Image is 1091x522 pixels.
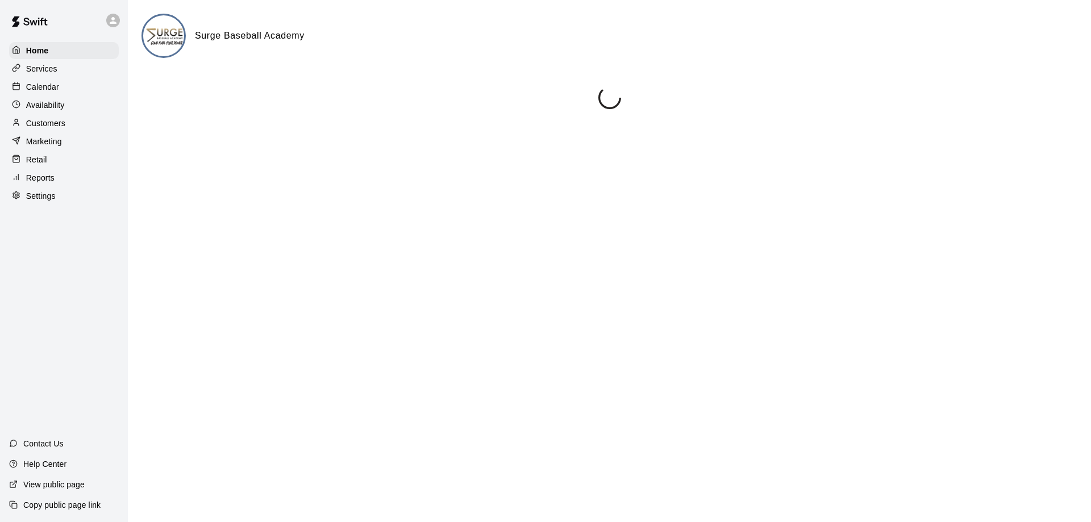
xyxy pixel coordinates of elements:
a: Services [9,60,119,77]
h6: Surge Baseball Academy [195,28,305,43]
img: Surge Baseball Academy logo [143,15,186,58]
a: Calendar [9,78,119,95]
p: Help Center [23,458,66,470]
p: Retail [26,154,47,165]
a: Retail [9,151,119,168]
a: Availability [9,97,119,114]
a: Reports [9,169,119,186]
p: Availability [26,99,65,111]
p: Marketing [26,136,62,147]
p: Calendar [26,81,59,93]
p: View public page [23,479,85,490]
a: Marketing [9,133,119,150]
p: Home [26,45,49,56]
a: Customers [9,115,119,132]
a: Settings [9,187,119,204]
p: Settings [26,190,56,202]
p: Copy public page link [23,499,101,511]
p: Customers [26,118,65,129]
a: Home [9,42,119,59]
p: Services [26,63,57,74]
p: Contact Us [23,438,64,449]
p: Reports [26,172,55,183]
